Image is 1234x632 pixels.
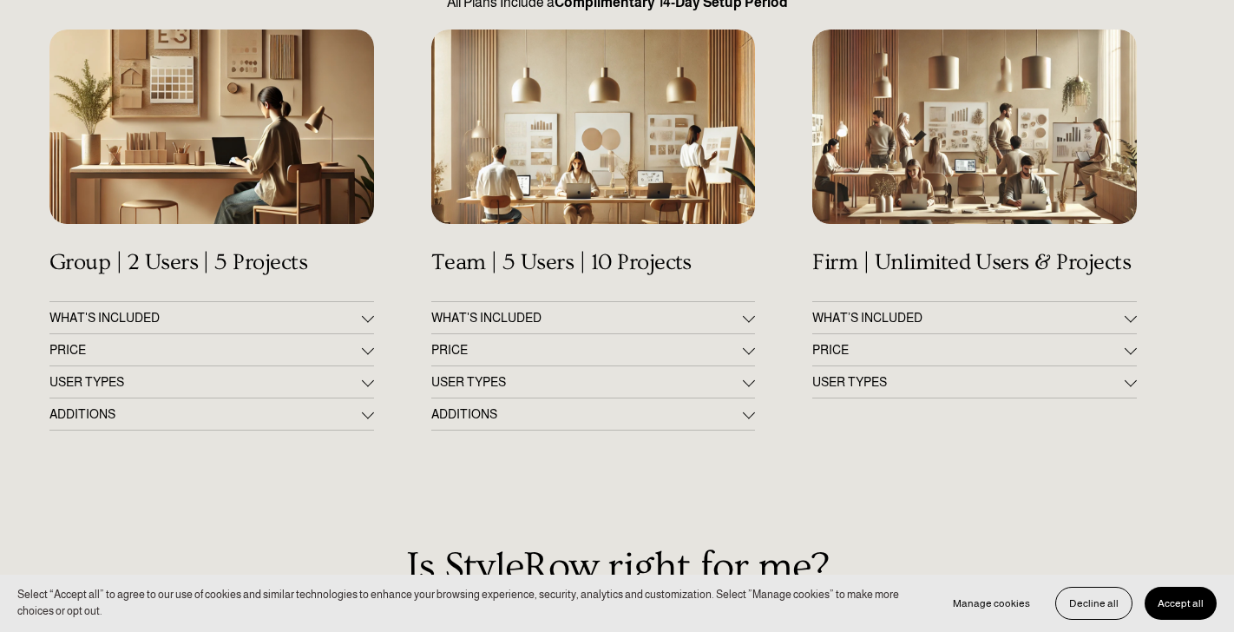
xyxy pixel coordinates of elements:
span: WHAT'S INCLUDED [49,311,362,325]
span: USER TYPES [812,375,1125,389]
span: ADDITIONS [431,407,744,421]
h4: Group | 2 Users | 5 Projects [49,249,374,276]
button: PRICE [812,334,1137,365]
span: PRICE [812,343,1125,357]
button: USER TYPES [431,366,756,398]
span: WHAT’S INCLUDED [812,311,1125,325]
span: PRICE [49,343,362,357]
button: WHAT’S INCLUDED [812,302,1137,333]
button: PRICE [431,334,756,365]
h2: Is StyleRow right for me? [49,544,1185,589]
span: PRICE [431,343,744,357]
span: WHAT'S INCLUDED [431,311,744,325]
span: USER TYPES [431,375,744,389]
p: Select “Accept all” to agree to our use of cookies and similar technologies to enhance your brows... [17,587,922,620]
button: Decline all [1055,587,1132,620]
button: WHAT'S INCLUDED [49,302,374,333]
button: USER TYPES [49,366,374,398]
button: WHAT'S INCLUDED [431,302,756,333]
button: ADDITIONS [49,398,374,430]
span: Manage cookies [953,597,1030,609]
span: Accept all [1158,597,1204,609]
button: PRICE [49,334,374,365]
button: ADDITIONS [431,398,756,430]
h4: Firm | Unlimited Users & Projects [812,249,1137,276]
span: USER TYPES [49,375,362,389]
button: Manage cookies [940,587,1043,620]
button: Accept all [1145,587,1217,620]
span: Decline all [1069,597,1119,609]
span: ADDITIONS [49,407,362,421]
h4: Team | 5 Users | 10 Projects [431,249,756,276]
button: USER TYPES [812,366,1137,398]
